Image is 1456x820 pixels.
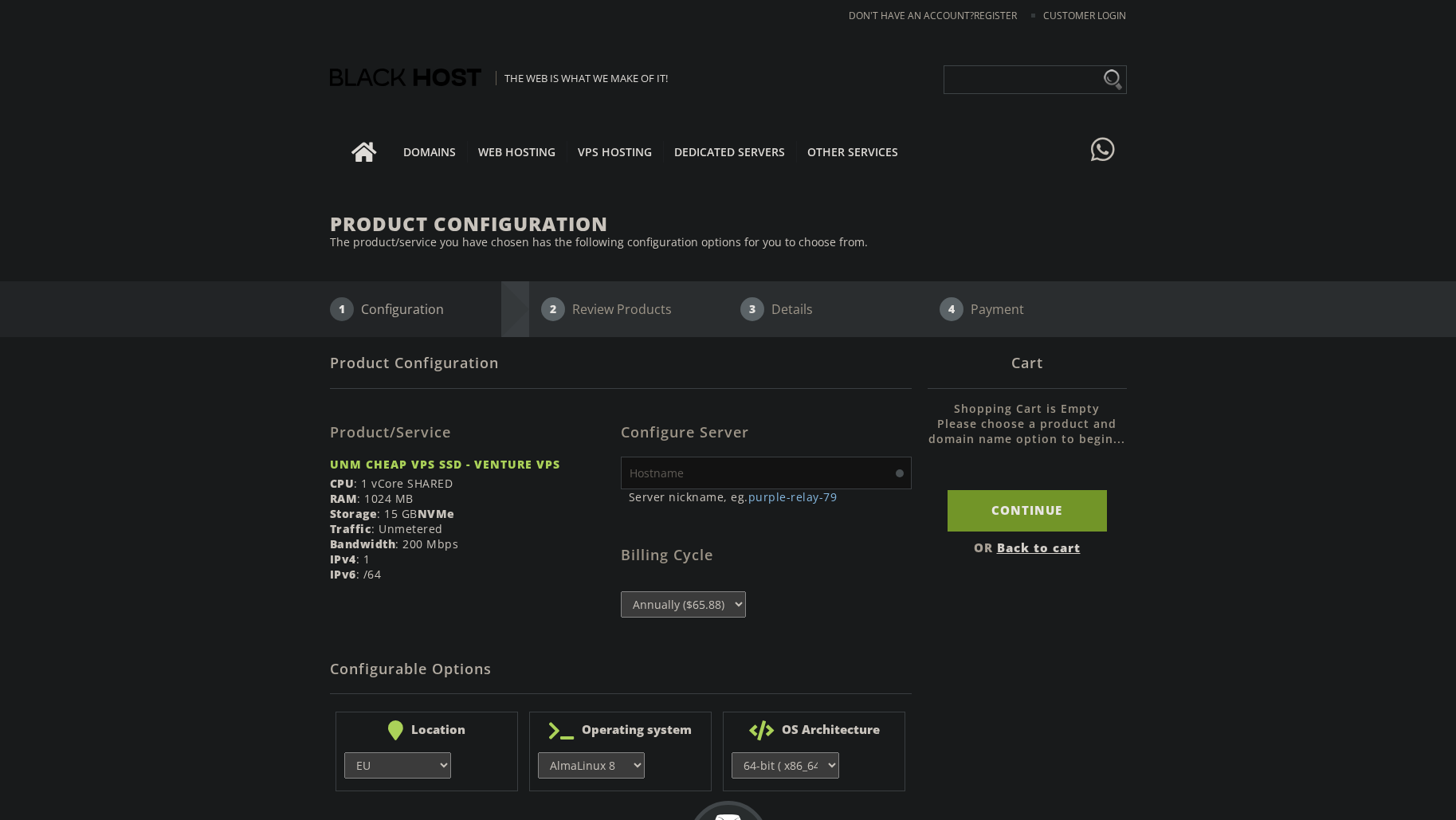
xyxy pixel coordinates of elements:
[330,491,358,506] b: RAM
[392,141,468,163] span: DOMAINS
[567,121,664,182] a: VPS HOSTING
[944,65,1127,94] input: Need help?
[928,539,1127,555] div: OR
[330,425,609,441] h3: Product/Service
[330,337,912,389] div: Product Configuration
[541,297,565,321] span: 2
[796,141,909,163] span: OTHER SERVICES
[392,121,468,182] a: DOMAINS
[330,234,1127,249] p: The product/service you have chosen has the following configuration options for you to choose from.
[467,121,567,182] a: WEB HOSTING
[771,297,813,321] p: Details
[621,547,912,563] h3: Billing Cycle
[796,121,909,182] a: OTHER SERVICES
[974,9,1017,22] a: REGISTER
[330,536,396,551] b: Bandwidth
[330,506,378,521] b: Storage
[928,401,1127,462] li: Shopping Cart is Empty Please choose a product and domain name option to begin...
[663,141,797,163] span: DEDICATED SERVERS
[971,297,1024,321] p: Payment
[663,121,797,182] a: DEDICATED SERVERS
[825,9,1017,22] li: Don't have an account?
[330,521,372,536] b: Traffic
[748,489,838,504] a: purple-relay-79
[997,539,1081,555] a: Back to cart
[948,490,1107,531] input: Continue
[336,121,393,182] a: Go to homepage
[496,71,668,85] span: The Web is what we make of it!
[928,337,1127,389] div: Cart
[629,489,912,504] small: Server nickname, eg.
[1087,121,1119,180] a: Have questions?
[330,401,621,594] div: : 1 vCore SHARED : 1024 MB : 15 GB : Unmetered : 200 Mbps : 1 : /64
[330,476,355,491] b: CPU
[344,720,509,740] b: Location
[330,297,354,321] span: 1
[330,457,609,472] strong: UNM CHEAP VPS SSD - VENTURE VPS
[330,551,356,567] b: IPv4
[418,506,455,521] b: NVMe
[740,297,764,321] span: 3
[467,141,567,163] span: WEB HOSTING
[330,645,912,694] h2: Configurable Options
[732,720,897,740] b: OS Architecture
[940,297,963,321] span: 4
[621,425,912,441] h3: Configure Server
[732,752,838,779] select: } }
[538,752,645,779] select: } } } } } } } } } } } } } } } }
[361,297,444,321] p: Configuration
[572,297,672,321] p: Review Products
[330,214,1127,234] h1: Product Configuration
[567,141,664,163] span: VPS HOSTING
[1043,9,1126,22] a: Customer Login
[330,567,356,582] b: IPv6
[344,752,451,779] select: } } } } } }
[621,457,912,489] input: Hostname
[538,720,703,740] b: Operating system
